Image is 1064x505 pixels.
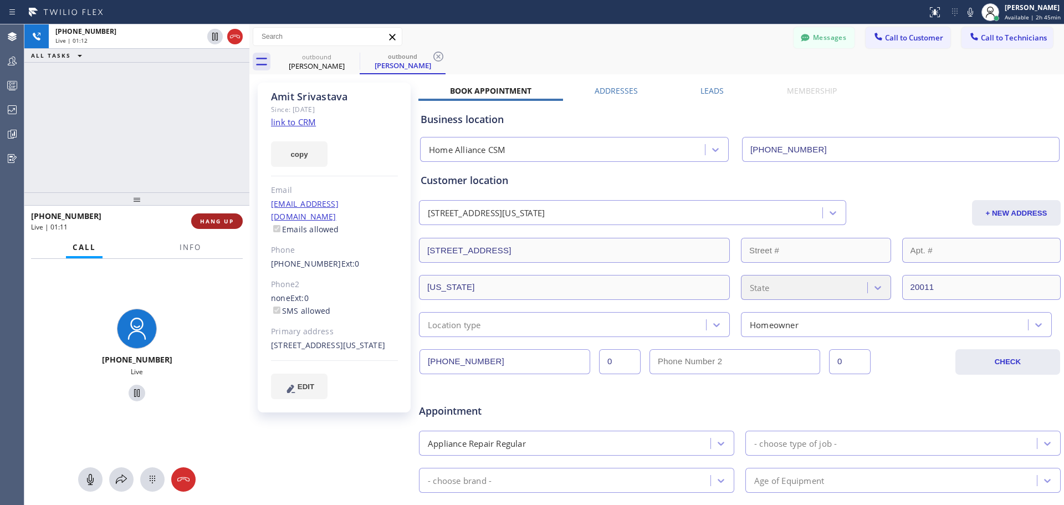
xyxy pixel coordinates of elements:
[595,85,638,96] label: Addresses
[361,60,444,70] div: [PERSON_NAME]
[227,29,243,44] button: Hang up
[271,244,398,257] div: Phone
[428,318,481,331] div: Location type
[421,112,1059,127] div: Business location
[754,437,837,450] div: - choose type of job -
[1005,3,1061,12] div: [PERSON_NAME]
[271,374,328,399] button: EDIT
[271,305,330,316] label: SMS allowed
[55,37,88,44] span: Live | 01:12
[290,293,309,303] span: Ext: 0
[649,349,820,374] input: Phone Number 2
[271,292,398,318] div: none
[754,474,824,487] div: Age of Equipment
[129,385,145,401] button: Hold Customer
[24,49,93,62] button: ALL TASKS
[31,222,68,232] span: Live | 01:11
[955,349,1060,375] button: CHECK
[963,4,978,20] button: Mute
[428,207,545,220] div: [STREET_ADDRESS][US_STATE]
[271,103,398,116] div: Since: [DATE]
[421,173,1059,188] div: Customer location
[341,258,360,269] span: Ext: 0
[275,53,359,61] div: outbound
[66,237,103,258] button: Call
[961,27,1053,48] button: Call to Technicians
[275,61,359,71] div: [PERSON_NAME]
[419,404,631,419] span: Appointment
[131,367,143,376] span: Live
[1005,13,1061,21] span: Available | 2h 45min
[140,467,165,492] button: Open dialpad
[173,237,208,258] button: Info
[750,318,799,331] div: Homeowner
[271,184,398,197] div: Email
[271,339,398,352] div: [STREET_ADDRESS][US_STATE]
[31,211,101,221] span: [PHONE_NUMBER]
[180,242,201,252] span: Info
[700,85,724,96] label: Leads
[866,27,950,48] button: Call to Customer
[273,307,280,314] input: SMS allowed
[275,49,359,74] div: Amit Srivastava
[271,258,341,269] a: [PHONE_NUMBER]
[794,27,855,48] button: Messages
[885,33,943,43] span: Call to Customer
[981,33,1047,43] span: Call to Technicians
[428,474,492,487] div: - choose brand -
[361,49,444,73] div: Amit Srivastava
[200,217,234,225] span: HANG UP
[741,238,891,263] input: Street #
[420,349,590,374] input: Phone Number
[902,275,1061,300] input: ZIP
[742,137,1060,162] input: Phone Number
[271,116,316,127] a: link to CRM
[271,90,398,103] div: Amit Srivastava
[207,29,223,44] button: Hold Customer
[271,141,328,167] button: copy
[271,198,339,222] a: [EMAIL_ADDRESS][DOMAIN_NAME]
[31,52,71,59] span: ALL TASKS
[78,467,103,492] button: Mute
[109,467,134,492] button: Open directory
[902,238,1061,263] input: Apt. #
[972,200,1061,226] button: + NEW ADDRESS
[102,354,172,365] span: [PHONE_NUMBER]
[829,349,871,374] input: Ext. 2
[419,238,730,263] input: Address
[55,27,116,36] span: [PHONE_NUMBER]
[171,467,196,492] button: Hang up
[273,225,280,232] input: Emails allowed
[271,224,339,234] label: Emails allowed
[298,382,314,391] span: EDIT
[450,85,531,96] label: Book Appointment
[428,437,526,450] div: Appliance Repair Regular
[191,213,243,229] button: HANG UP
[73,242,96,252] span: Call
[599,349,641,374] input: Ext.
[787,85,837,96] label: Membership
[271,278,398,291] div: Phone2
[419,275,730,300] input: City
[361,52,444,60] div: outbound
[253,28,402,45] input: Search
[429,144,505,156] div: Home Alliance CSM
[271,325,398,338] div: Primary address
